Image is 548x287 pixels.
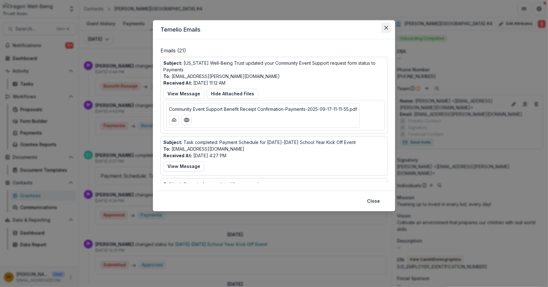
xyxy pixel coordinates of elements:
p: [DATE] 11:12 AM [163,80,225,86]
p: Emails ( 21 ) [160,47,388,57]
b: Subject: [163,60,182,66]
p: [US_STATE] Well-Being Trust updated your Community Event Support request form status to Payments [163,60,385,73]
button: Preview Community Event Support Benefit Receipt Confirmation-Payments-2025-09-17-11-11-55.pdf [182,115,192,125]
button: View Attached Files [207,89,258,99]
button: download-button [169,115,179,125]
b: To: [163,146,170,152]
p: [EMAIL_ADDRESS][DOMAIN_NAME] [163,146,244,152]
button: View Message [163,89,204,99]
b: Received At: [163,153,192,158]
b: Subject: [163,182,182,187]
header: Temelio Emails [153,20,395,39]
button: View Message [163,161,204,171]
button: Close [381,23,391,33]
b: Subject: [163,140,182,145]
b: Received At: [163,80,192,86]
p: Community Event Support Benefit Receipt Confirmation-Payments-2025-09-17-11-11-55.pdf [169,106,357,112]
p: Task completed: Payment Schedule for [DATE]-[DATE] School Year Kick Off Event [163,139,356,146]
button: Close [363,196,384,206]
p: Stage tasks completed for proposal [163,181,259,188]
p: [EMAIL_ADDRESS][PERSON_NAME][DOMAIN_NAME] [163,73,280,80]
p: [DATE] 4:27 PM [163,152,226,159]
b: To: [163,74,170,79]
